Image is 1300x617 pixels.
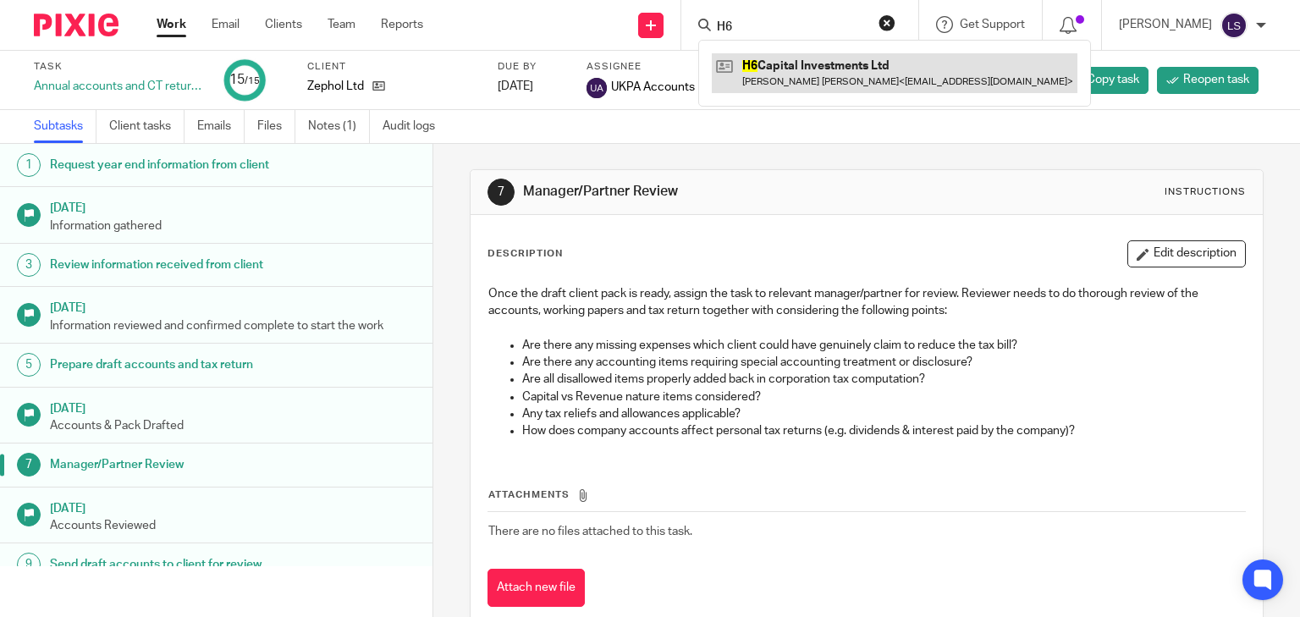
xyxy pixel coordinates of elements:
a: Copy task [1060,67,1149,94]
h1: Request year end information from client [50,152,294,178]
small: /15 [245,76,260,85]
p: [PERSON_NAME] [1119,16,1212,33]
a: Clients [265,16,302,33]
img: Pixie [34,14,118,36]
span: UKPA Accounts [611,79,695,96]
p: Description [487,247,563,261]
p: Once the draft client pack is ready, assign the task to relevant manager/partner for review. Revi... [488,285,1246,320]
button: Edit description [1127,240,1246,267]
span: There are no files attached to this task. [488,526,692,537]
p: Accounts Reviewed [50,517,416,534]
div: 9 [17,553,41,576]
div: [DATE] [498,78,565,95]
h1: Review information received from client [50,252,294,278]
p: Are all disallowed items properly added back in corporation tax computation? [522,371,1246,388]
div: 15 [229,70,260,90]
div: 5 [17,353,41,377]
div: 7 [17,453,41,477]
p: Information reviewed and confirmed complete to start the work [50,317,416,334]
div: 7 [487,179,515,206]
a: Reports [381,16,423,33]
p: Zephol Ltd [307,78,364,95]
a: Email [212,16,240,33]
span: Attachments [488,490,570,499]
p: Capital vs Revenue nature items considered? [522,388,1246,405]
a: Notes (1) [308,110,370,143]
p: Any tax reliefs and allowances applicable? [522,405,1246,422]
a: Work [157,16,186,33]
label: Assignee [587,60,695,74]
img: svg%3E [587,78,607,98]
h1: Prepare draft accounts and tax return [50,352,294,377]
a: Files [257,110,295,143]
p: Are there any missing expenses which client could have genuinely claim to reduce the tax bill? [522,337,1246,354]
span: Get Support [960,19,1025,30]
h1: Manager/Partner Review [523,183,902,201]
h1: [DATE] [50,295,416,317]
button: Clear [879,14,895,31]
img: svg%3E [1220,12,1248,39]
span: Copy task [1087,71,1139,88]
a: Team [328,16,355,33]
label: Client [307,60,476,74]
p: Are there any accounting items requiring special accounting treatment or disclosure? [522,354,1246,371]
label: Task [34,60,203,74]
label: Due by [498,60,565,74]
a: Audit logs [383,110,448,143]
p: How does company accounts affect personal tax returns (e.g. dividends & interest paid by the comp... [522,422,1246,439]
a: Subtasks [34,110,96,143]
h1: [DATE] [50,196,416,217]
a: Client tasks [109,110,185,143]
div: 3 [17,253,41,277]
button: Attach new file [487,569,585,607]
a: Reopen task [1157,67,1259,94]
div: Instructions [1165,185,1246,199]
div: Annual accounts and CT return - Current [34,78,203,95]
h1: Manager/Partner Review [50,452,294,477]
a: Emails [197,110,245,143]
span: Reopen task [1183,71,1249,88]
h1: [DATE] [50,496,416,517]
p: Information gathered [50,218,416,234]
h1: Send draft accounts to client for review [50,552,294,577]
div: 1 [17,153,41,177]
h1: [DATE] [50,396,416,417]
p: Accounts & Pack Drafted [50,417,416,434]
input: Search [715,20,868,36]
